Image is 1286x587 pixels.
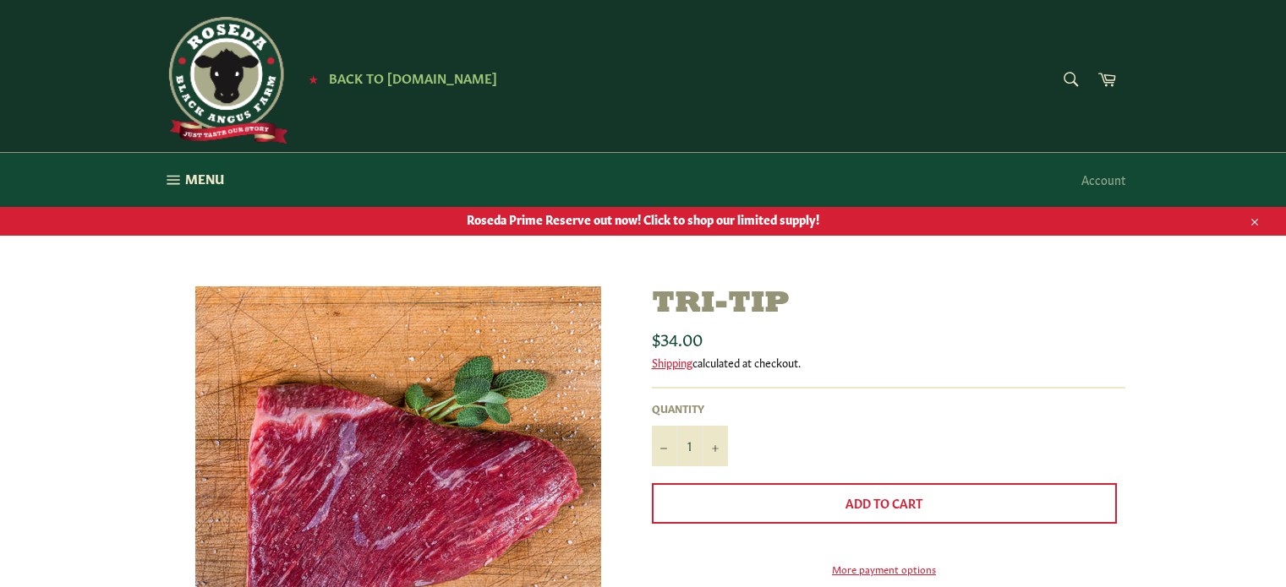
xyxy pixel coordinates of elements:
button: Increase item quantity by one [703,426,728,466]
img: Roseda Beef [161,17,288,144]
button: Add to Cart [652,483,1117,524]
h1: Tri-Tip [652,286,1125,323]
span: ★ [309,72,318,85]
a: ★ Back to [DOMAIN_NAME] [300,72,497,85]
a: More payment options [652,562,1117,576]
a: Shipping [652,354,692,370]
a: Account [1073,155,1134,204]
span: $34.00 [652,326,703,350]
div: calculated at checkout. [652,355,1125,370]
label: Quantity [652,401,728,416]
button: Menu [145,153,241,207]
span: Back to [DOMAIN_NAME] [329,68,497,86]
button: Reduce item quantity by one [652,426,677,466]
span: Add to Cart [845,494,922,511]
span: Menu [185,170,224,188]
